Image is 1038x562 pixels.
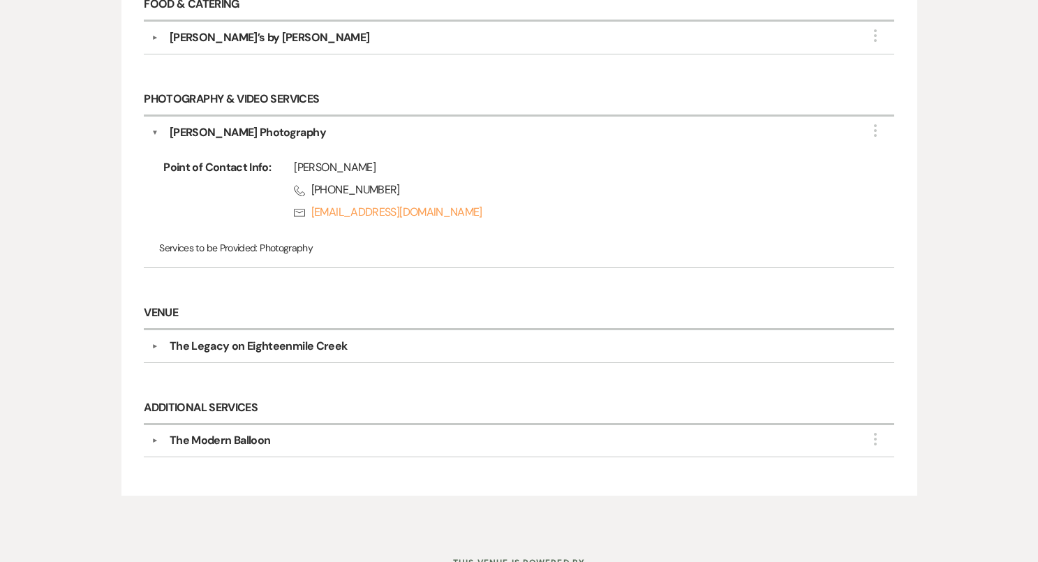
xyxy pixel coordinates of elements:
[170,338,348,355] div: The Legacy on Eighteenmile Creek
[147,343,163,350] button: ▼
[294,204,850,221] a: [EMAIL_ADDRESS][DOMAIN_NAME]
[170,124,326,141] div: [PERSON_NAME] Photography
[294,159,850,176] div: [PERSON_NAME]
[170,432,270,449] div: The Modern Balloon
[294,182,850,198] span: [PHONE_NUMBER]
[151,124,158,141] button: ▼
[147,34,163,41] button: ▼
[159,159,271,226] span: Point of Contact Info:
[159,240,879,256] p: Photography
[144,392,894,425] h6: Additional Services
[144,297,894,330] h6: Venue
[159,242,258,254] span: Services to be Provided:
[170,29,370,46] div: [PERSON_NAME]’s by [PERSON_NAME]
[144,84,894,117] h6: Photography & Video Services
[147,437,163,444] button: ▼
